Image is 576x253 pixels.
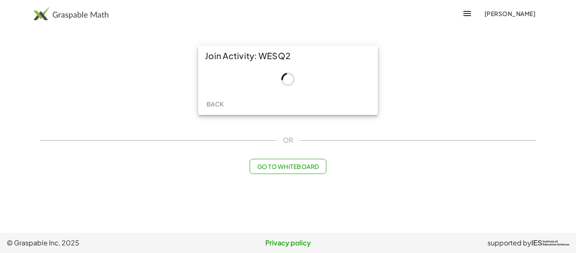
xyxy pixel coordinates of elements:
span: OR [283,135,293,145]
span: supported by [487,238,531,248]
button: Back [202,96,229,112]
span: Go to Whiteboard [257,163,319,170]
span: Back [206,100,223,108]
span: IES [531,239,542,247]
button: [PERSON_NAME] [477,6,542,21]
span: © Graspable Inc, 2025 [7,238,194,248]
a: Privacy policy [194,238,382,248]
span: Institute of Education Sciences [543,240,569,246]
a: IESInstitute ofEducation Sciences [531,238,569,248]
span: [PERSON_NAME] [484,10,536,17]
button: Go to Whiteboard [250,159,326,174]
div: Join Activity: WESQ2 [198,46,378,66]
